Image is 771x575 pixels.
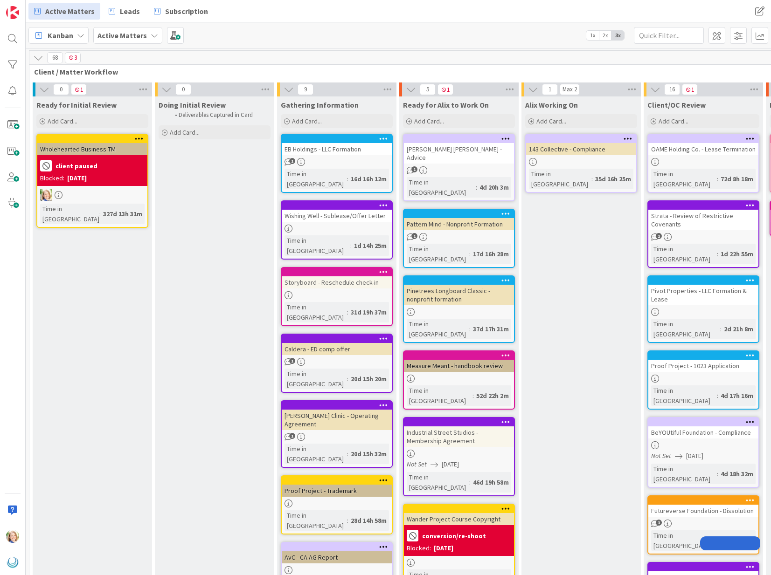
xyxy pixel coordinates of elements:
[651,452,671,460] i: Not Set
[717,174,718,184] span: :
[477,182,511,192] div: 4d 20h 3m
[37,135,147,155] div: Wholehearted Business TM
[659,117,688,125] span: Add Card...
[281,475,393,534] a: Proof Project - TrademarkTime in [GEOGRAPHIC_DATA]:28d 14h 58m
[656,520,662,526] span: 1
[285,444,347,464] div: Time in [GEOGRAPHIC_DATA]
[347,307,348,317] span: :
[285,510,347,531] div: Time in [GEOGRAPHIC_DATA]
[289,358,295,364] span: 1
[404,360,514,372] div: Measure Meant - handbook review
[647,134,759,193] a: OAME Holding Co. - Lease TerminationTime in [GEOGRAPHIC_DATA]:72d 8h 18m
[292,117,322,125] span: Add Card...
[469,477,471,487] span: :
[648,496,758,517] div: Futureverse Foundation - Dissolution
[686,451,703,461] span: [DATE]
[348,174,389,184] div: 16d 16h 12m
[648,276,758,305] div: Pivot Properties - LLC Formation & Lease
[298,84,313,95] span: 9
[170,128,200,137] span: Add Card...
[407,460,427,468] i: Not Set
[599,31,611,40] span: 2x
[472,390,474,401] span: :
[65,52,81,63] span: 3
[647,200,759,268] a: Strata - Review of Restrictive CovenantsTime in [GEOGRAPHIC_DATA]:1d 22h 55m
[647,100,706,110] span: Client/OC Review
[282,401,392,430] div: [PERSON_NAME] Clinic - Operating Agreement
[442,459,459,469] span: [DATE]
[647,350,759,410] a: Proof Project - 1023 ApplicationTime in [GEOGRAPHIC_DATA]:4d 17h 16m
[647,495,759,554] a: Futureverse Foundation - DissolutionTime in [GEOGRAPHIC_DATA]:7d 36m
[407,244,469,264] div: Time in [GEOGRAPHIC_DATA]
[664,84,680,95] span: 16
[120,6,140,17] span: Leads
[717,390,718,401] span: :
[526,135,636,155] div: 143 Collective - Compliance
[647,275,759,343] a: Pivot Properties - LLC Formation & LeaseTime in [GEOGRAPHIC_DATA]:2d 21h 8m
[420,84,436,95] span: 5
[282,268,392,288] div: Storyboard - Reschedule check-in
[471,324,511,334] div: 37d 17h 31m
[48,117,77,125] span: Add Card...
[28,3,100,20] a: Active Matters
[285,302,347,322] div: Time in [GEOGRAPHIC_DATA]
[352,240,389,251] div: 1d 14h 25m
[71,84,87,95] span: 1
[403,350,515,410] a: Measure Meant - handbook reviewTime in [GEOGRAPHIC_DATA]:52d 22h 2m
[40,173,64,183] div: Blocked:
[407,177,476,198] div: Time in [GEOGRAPHIC_DATA]
[682,84,698,95] span: 1
[648,360,758,372] div: Proof Project - 1023 Application
[282,485,392,497] div: Proof Project - Trademark
[281,200,393,260] a: Wishing Well - Sublease/Offer LetterTime in [GEOGRAPHIC_DATA]:1d 14h 25m
[536,117,566,125] span: Add Card...
[525,134,637,193] a: 143 Collective - ComplianceTime in [GEOGRAPHIC_DATA]:35d 16h 25m
[281,100,359,110] span: Gathering Information
[281,267,393,326] a: Storyboard - Reschedule check-inTime in [GEOGRAPHIC_DATA]:31d 19h 37m
[651,385,717,406] div: Time in [GEOGRAPHIC_DATA]
[469,249,471,259] span: :
[611,31,624,40] span: 3x
[348,307,389,317] div: 31d 19h 37m
[348,515,389,526] div: 28d 14h 58m
[718,174,756,184] div: 72d 8h 18m
[648,285,758,305] div: Pivot Properties - LLC Formation & Lease
[285,235,350,256] div: Time in [GEOGRAPHIC_DATA]
[434,543,453,553] div: [DATE]
[282,210,392,222] div: Wishing Well - Sublease/Offer Letter
[103,3,146,20] a: Leads
[282,476,392,497] div: Proof Project - Trademark
[651,530,729,551] div: Time in [GEOGRAPHIC_DATA]
[404,285,514,305] div: Pinetrees Longboard Classic - nonprofit formation
[282,276,392,288] div: Storyboard - Reschedule check-in
[170,111,269,119] li: Deliverables Captured in Card
[414,117,444,125] span: Add Card...
[648,418,758,438] div: BeYOUtiful Foundation - Compliance
[471,477,511,487] div: 46d 19h 58m
[45,6,95,17] span: Active Matters
[165,6,208,17] span: Subscription
[411,233,417,239] span: 1
[407,472,469,493] div: Time in [GEOGRAPHIC_DATA]
[563,87,577,92] div: Max 2
[6,530,19,543] img: AD
[347,449,348,459] span: :
[282,335,392,355] div: Caldera - ED comp offer
[282,343,392,355] div: Caldera - ED comp offer
[36,100,117,110] span: Ready for Initial Review
[730,535,756,546] div: 7d 36m
[586,31,599,40] span: 1x
[525,100,578,110] span: Alix Working On
[347,515,348,526] span: :
[347,174,348,184] span: :
[722,324,756,334] div: 2d 21h 8m
[282,201,392,222] div: Wishing Well - Sublease/Offer Letter
[350,240,352,251] span: :
[651,464,717,484] div: Time in [GEOGRAPHIC_DATA]
[281,400,393,468] a: [PERSON_NAME] Clinic - Operating AgreementTime in [GEOGRAPHIC_DATA]:20d 15h 32m
[404,218,514,230] div: Pattern Mind - Nonprofit Formation
[591,174,593,184] span: :
[656,233,662,239] span: 1
[40,189,52,201] img: AD
[474,390,511,401] div: 52d 22h 2m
